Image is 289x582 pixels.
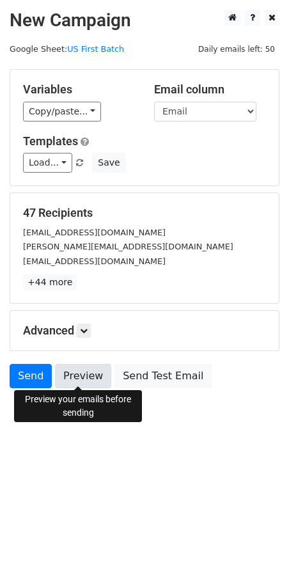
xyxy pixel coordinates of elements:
button: Save [92,153,125,173]
small: [EMAIL_ADDRESS][DOMAIN_NAME] [23,228,166,237]
div: Preview your emails before sending [14,390,142,422]
a: Load... [23,153,72,173]
a: Preview [55,364,111,388]
small: [EMAIL_ADDRESS][DOMAIN_NAME] [23,256,166,266]
small: [PERSON_NAME][EMAIL_ADDRESS][DOMAIN_NAME] [23,242,233,251]
small: Google Sheet: [10,44,124,54]
h2: New Campaign [10,10,279,31]
a: Daily emails left: 50 [194,44,279,54]
a: Send Test Email [114,364,212,388]
h5: Variables [23,83,135,97]
h5: Advanced [23,324,266,338]
a: Templates [23,134,78,148]
a: Send [10,364,52,388]
h5: Email column [154,83,266,97]
a: US First Batch [67,44,124,54]
a: Copy/paste... [23,102,101,122]
h5: 47 Recipients [23,206,266,220]
iframe: Chat Widget [225,521,289,582]
a: +44 more [23,274,77,290]
span: Daily emails left: 50 [194,42,279,56]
